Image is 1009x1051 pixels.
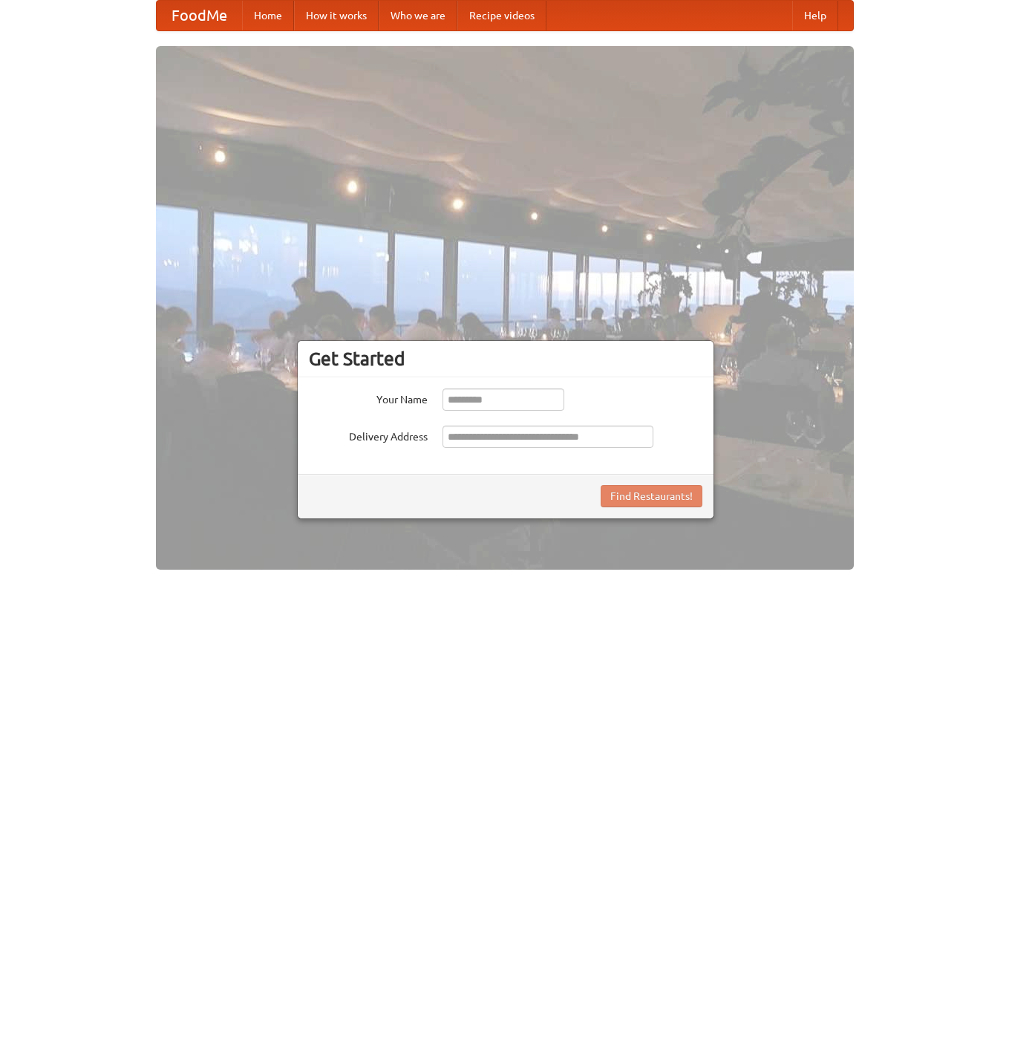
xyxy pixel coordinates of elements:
[379,1,457,30] a: Who we are
[157,1,242,30] a: FoodMe
[309,388,428,407] label: Your Name
[457,1,546,30] a: Recipe videos
[294,1,379,30] a: How it works
[601,485,702,507] button: Find Restaurants!
[242,1,294,30] a: Home
[792,1,838,30] a: Help
[309,426,428,444] label: Delivery Address
[309,348,702,370] h3: Get Started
